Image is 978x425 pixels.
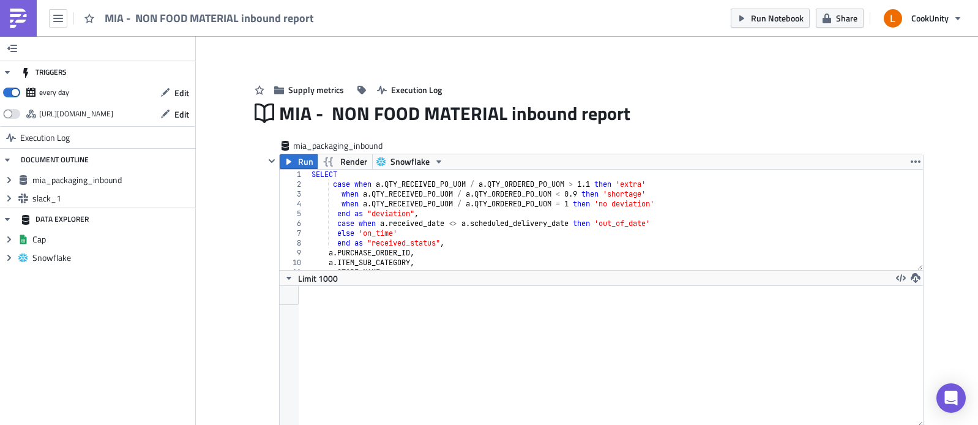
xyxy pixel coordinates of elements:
div: 1 [280,170,309,179]
span: Limit 1000 [298,272,338,285]
div: DOCUMENT OUTLINE [21,149,89,171]
button: Run Notebook [731,9,810,28]
span: mia_packaging_inbound [32,175,192,186]
button: Share [816,9,864,28]
img: Avatar [883,8,903,29]
div: 5 [280,209,309,219]
div: 4 [280,199,309,209]
span: Execution Log [391,83,442,96]
span: slack_1 [32,193,192,204]
div: 8 [280,238,309,248]
div: 6 [280,219,309,228]
span: Snowflake [32,252,192,263]
span: Cap [32,234,192,245]
button: Snowflake [372,154,448,169]
span: Edit [174,86,189,99]
div: 3 [280,189,309,199]
span: Snowflake [390,154,430,169]
span: MIA - NON FOOD MATERIAL inbound report [279,102,632,125]
button: Edit [154,83,195,102]
span: Run Notebook [751,12,804,24]
span: mia_packaging_inbound [293,140,384,152]
button: Run [280,154,318,169]
div: 7 [280,228,309,238]
span: Share [836,12,857,24]
button: Render [317,154,373,169]
span: Run [298,154,313,169]
div: every day [39,83,69,102]
span: Execution Log [20,127,70,149]
div: DATA EXPLORER [21,208,89,230]
button: Limit 1000 [280,271,342,285]
button: Execution Log [371,80,448,99]
div: 2 [280,179,309,189]
button: Supply metrics [268,80,350,99]
div: Open Intercom Messenger [936,383,966,413]
img: PushMetrics [9,9,28,28]
span: Edit [174,108,189,121]
span: CookUnity [911,12,949,24]
div: https://pushmetrics.io/api/v1/report/75rQdGdoZ4/webhook?token=2fed65bc6c2642dd89388c9f462495e2 [39,105,113,123]
div: 9 [280,248,309,258]
div: 11 [280,268,309,277]
div: TRIGGERS [21,61,67,83]
span: MIA - NON FOOD MATERIAL inbound report [105,11,315,25]
span: Supply metrics [288,83,344,96]
button: Edit [154,105,195,124]
div: 10 [280,258,309,268]
button: Hide content [264,154,279,168]
button: CookUnity [876,5,969,32]
span: Render [340,154,367,169]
